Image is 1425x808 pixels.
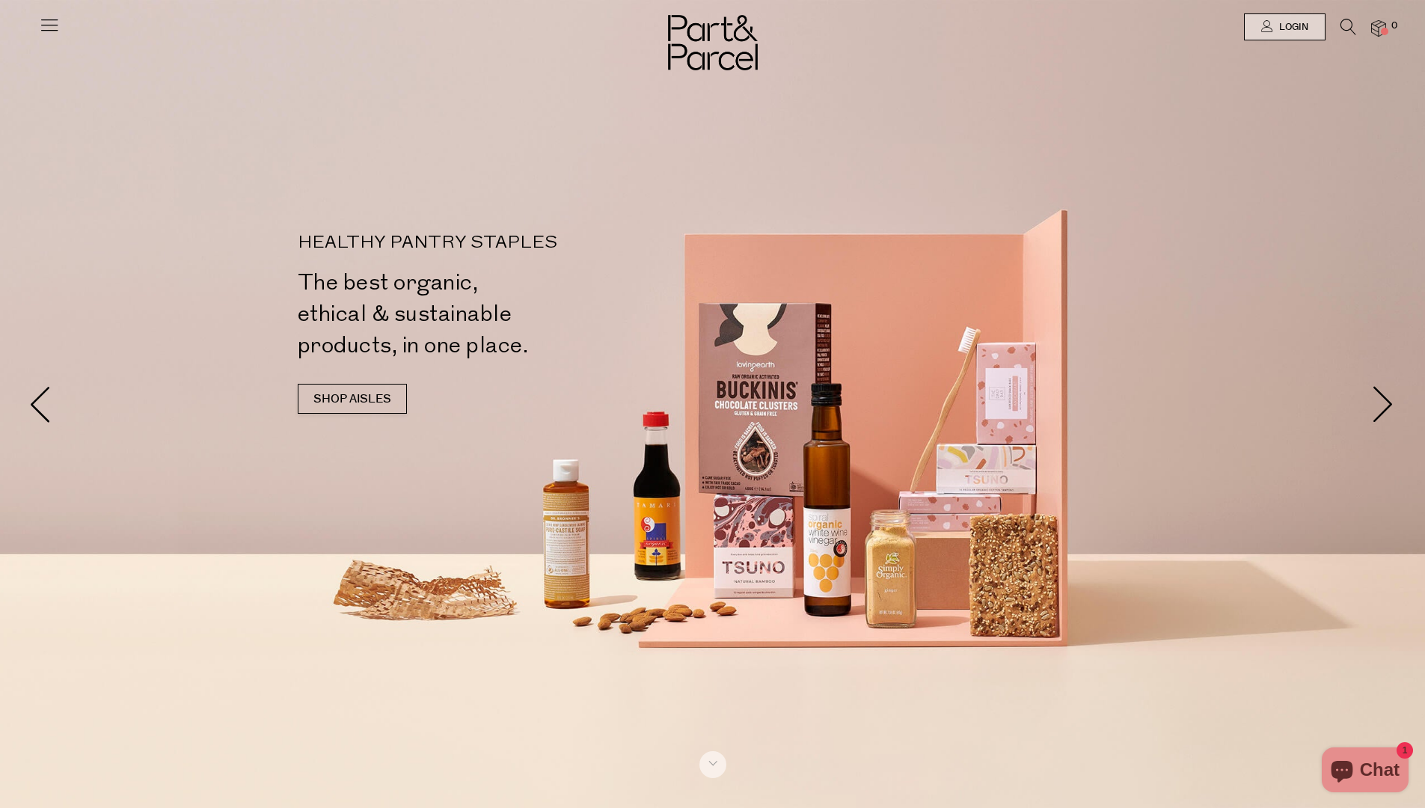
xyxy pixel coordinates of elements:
[1388,19,1401,33] span: 0
[298,384,407,414] a: SHOP AISLES
[298,234,719,252] p: HEALTHY PANTRY STAPLES
[668,15,758,70] img: Part&Parcel
[1317,747,1413,796] inbox-online-store-chat: Shopify online store chat
[298,267,719,361] h2: The best organic, ethical & sustainable products, in one place.
[1371,20,1386,36] a: 0
[1244,13,1326,40] a: Login
[1275,21,1308,34] span: Login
